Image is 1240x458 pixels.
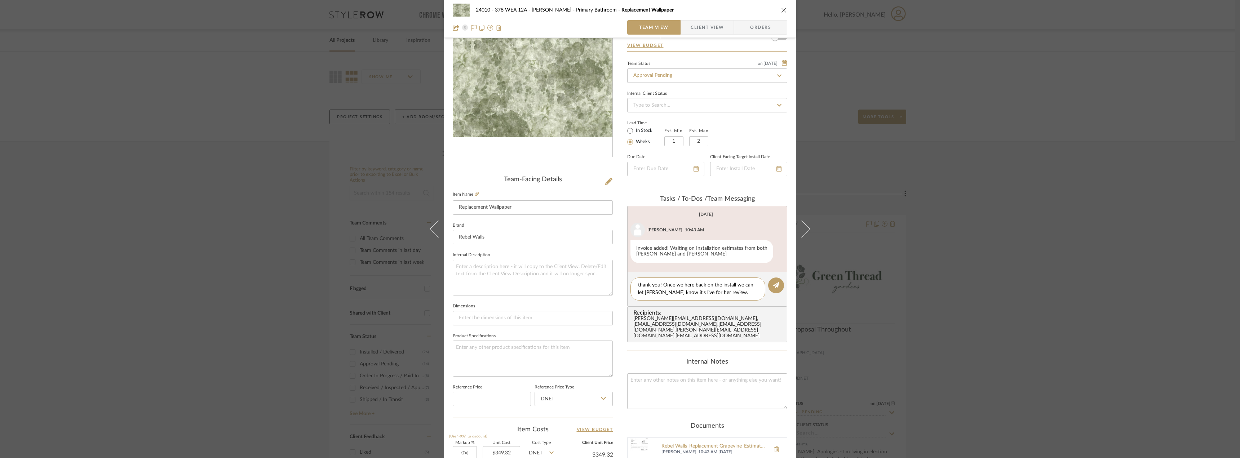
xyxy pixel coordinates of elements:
[453,304,475,308] label: Dimensions
[453,191,479,197] label: Item Name
[763,61,778,66] span: [DATE]
[647,227,682,233] div: [PERSON_NAME]
[453,176,613,184] div: Team-Facing Details
[685,227,704,233] div: 10:43 AM
[627,195,787,203] div: team Messaging
[627,98,787,112] input: Type to Search…
[627,155,645,159] label: Due Date
[476,8,576,13] span: 24010 - 378 WEA 12A - [PERSON_NAME]
[634,139,650,145] label: Weeks
[689,128,708,133] label: Est. Max
[627,43,787,48] a: View Budget
[453,311,613,325] input: Enter the dimensions of this item
[627,62,650,66] div: Team Status
[630,240,773,263] div: Invoice added! Waiting on Installation estimates from both [PERSON_NAME] and [PERSON_NAME]
[453,21,612,137] div: 0
[661,444,767,449] a: Rebel Walls_Replacement Grapevine_Estimate.pdf
[562,441,613,445] label: Client Unit Price
[627,162,704,176] input: Enter Due Date
[781,7,787,13] button: close
[633,310,784,316] span: Recipients:
[576,8,621,13] span: Primary Bathroom
[453,441,477,445] label: Markup %
[634,128,652,134] label: In Stock
[664,128,683,133] label: Est. Min
[621,8,674,13] span: Replacement Wallpaper
[710,155,770,159] label: Client-Facing Target Install Date
[483,441,520,445] label: Unit Cost
[627,126,664,146] mat-radio-group: Select item type
[661,449,696,455] span: [PERSON_NAME]
[453,425,613,434] div: Item Costs
[699,212,713,217] div: [DATE]
[627,68,787,83] input: Type to Search…
[627,358,787,366] div: Internal Notes
[453,386,482,389] label: Reference Price
[639,20,669,35] span: Team View
[660,196,707,202] span: Tasks / To-Dos /
[691,20,724,35] span: Client View
[627,120,664,126] label: Lead Time
[526,441,557,445] label: Cost Type
[627,92,667,95] div: Internal Client Status
[710,162,787,176] input: Enter Install Date
[496,25,502,31] img: Remove from project
[742,20,779,35] span: Orders
[453,334,496,338] label: Product Specifications
[453,230,613,244] input: Enter Brand
[453,200,613,215] input: Enter Item Name
[627,422,787,430] div: Documents
[758,61,763,66] span: on
[453,253,490,257] label: Internal Description
[577,425,613,434] a: View Budget
[453,21,612,137] img: 4815af5b-0006-4375-811b-75c665b9693f_436x436.jpg
[698,449,767,455] span: 10:43 AM [DATE]
[453,3,470,17] img: 4815af5b-0006-4375-811b-75c665b9693f_48x40.jpg
[535,386,574,389] label: Reference Price Type
[630,223,645,237] img: user_avatar.png
[453,224,464,227] label: Brand
[633,316,784,339] div: [PERSON_NAME][EMAIL_ADDRESS][DOMAIN_NAME] , [EMAIL_ADDRESS][DOMAIN_NAME] , [EMAIL_ADDRESS][DOMAIN...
